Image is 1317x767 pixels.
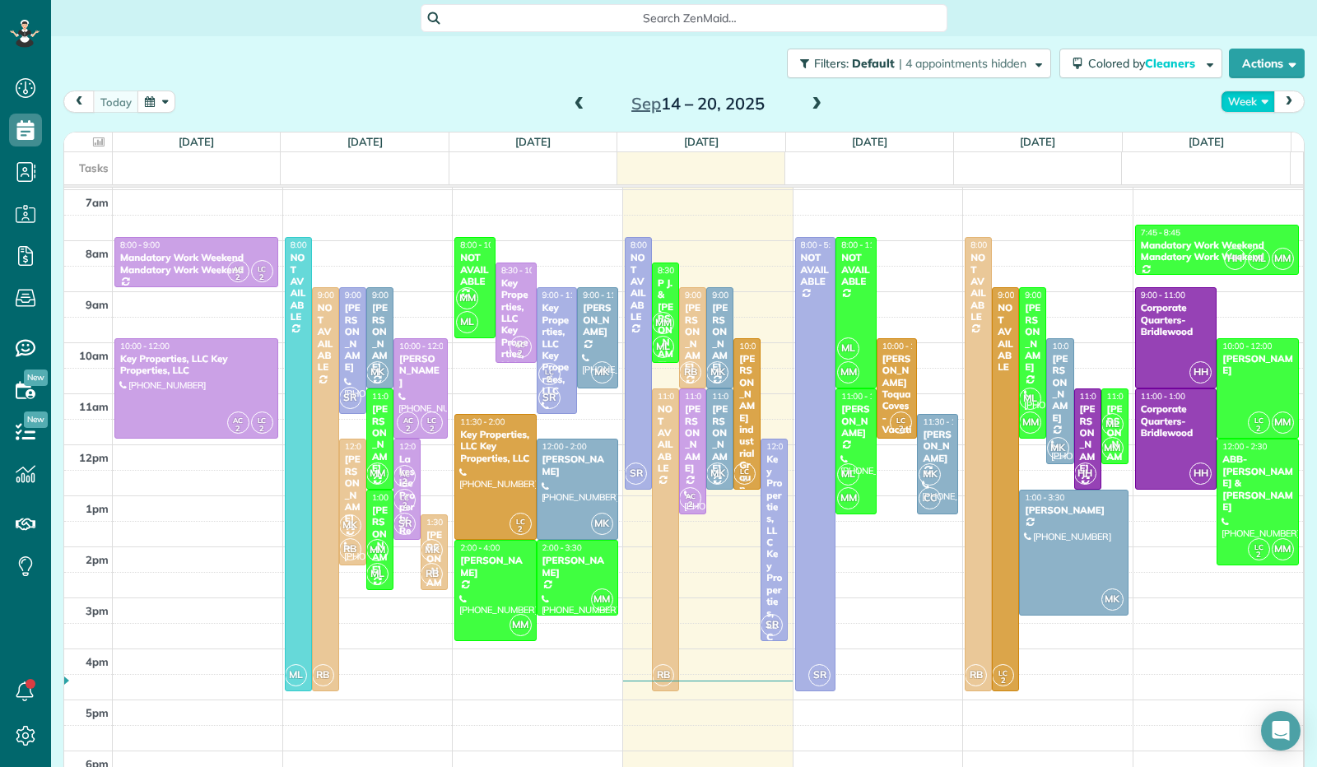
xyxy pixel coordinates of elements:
span: 11:00 - 1:00 [1141,391,1185,402]
span: 11:00 - 1:00 [372,391,417,402]
span: MM [510,614,532,636]
span: ML [285,664,307,686]
small: 2 [1249,547,1269,563]
span: ML [652,336,674,358]
div: [PERSON_NAME] [371,302,389,373]
span: MM [1101,437,1124,459]
span: LC [545,367,554,376]
span: 11:00 - 1:00 [712,391,756,402]
span: MM [1019,411,1041,434]
span: MK [919,463,941,486]
span: 10:00 - 12:30 [1052,341,1101,351]
div: [PERSON_NAME] [398,353,443,388]
span: HH [1074,463,1096,485]
span: Sep [631,93,661,114]
span: SR [339,387,361,409]
span: 9:00 - 11:00 [712,290,756,300]
div: Key Properties, LLC Key Properties, LLC [119,353,273,377]
span: RB [312,664,334,686]
span: MK [339,514,361,537]
span: 7am [86,196,109,209]
span: 9:00 - 11:00 [583,290,627,300]
small: 2 [398,421,418,437]
span: MK [366,361,389,383]
small: 2 [993,673,1013,689]
span: AC [403,416,413,425]
h2: 14 – 20, 2025 [595,95,801,113]
div: [PERSON_NAME] [542,453,613,477]
button: Week [1221,91,1275,113]
div: Corporate Quarters- Bridlewood [1140,302,1212,337]
span: ML [456,311,478,333]
span: MK [421,539,443,561]
span: 10:00 - 12:00 [120,341,170,351]
span: 9:00 - 12:00 [1025,290,1069,300]
span: MK [591,361,613,383]
span: LC [258,264,267,273]
span: RB [339,538,361,560]
div: [PERSON_NAME] industrial Group - [PERSON_NAME] Industrial Group [738,353,756,637]
span: RB [679,361,701,383]
span: 8am [86,247,109,260]
small: 2 [680,497,700,513]
button: today [93,91,139,113]
div: Open Intercom Messenger [1261,711,1301,751]
span: | 4 appointments hidden [899,56,1026,71]
small: 2 [228,421,249,437]
span: 9:00 - 5:00 [998,290,1037,300]
span: LC [740,467,749,476]
span: 8:00 - 9:00 [120,239,160,250]
span: ML [837,337,859,360]
div: Key Properties, LLC Key Properties, LLC [542,302,573,397]
span: 1pm [86,502,109,515]
div: Mandatory Work Weekend Mandatory Work Weekend [1140,239,1294,263]
span: AC [400,469,410,478]
span: ML [837,463,859,486]
div: NOT AVAILABLE [630,252,647,323]
div: P J. & [PERSON_NAME] [657,277,674,372]
div: [PERSON_NAME] [922,429,953,464]
button: Actions [1229,49,1305,78]
a: [DATE] [515,135,551,148]
span: RB [965,664,987,686]
span: HH [1189,361,1212,383]
span: MM [1272,248,1294,270]
span: MM [366,463,389,485]
div: Key Properties, LLC Key Properties, LLC [459,429,531,464]
span: 4pm [86,655,109,668]
div: [PERSON_NAME] [1024,302,1041,373]
span: MK [591,513,613,535]
span: 12:00 - 4:00 [766,441,811,452]
span: 7:45 - 8:45 [1141,227,1180,238]
div: Mandatory Work Weekend Mandatory Work Weekend [119,252,273,276]
span: ML [1248,248,1270,270]
span: 11:00 - 1:00 [1080,391,1124,402]
div: [PERSON_NAME] [582,302,613,337]
span: Colored by [1088,56,1201,71]
span: 8:30 - 10:30 [501,265,546,276]
div: [PERSON_NAME] [1024,504,1123,516]
div: [PERSON_NAME] [426,529,443,600]
span: 9:00 - 5:00 [318,290,357,300]
div: [PERSON_NAME] [371,504,389,575]
span: AC [233,264,243,273]
div: Key Properties, LLC Key Properties, LLC [766,453,783,643]
small: 2 [394,498,415,514]
span: LC [1254,416,1263,425]
div: NOT AVAILABLE [459,252,491,287]
span: 8:00 - 5:00 [291,239,330,250]
span: Cleaners [1145,56,1198,71]
div: NOT AVAILABLE [997,302,1014,373]
small: 2 [228,270,249,286]
span: AC [686,491,696,500]
a: Filters: Default | 4 appointments hidden [779,49,1051,78]
span: MM [456,287,478,309]
span: 11:00 - 12:30 [1107,391,1156,402]
div: [PERSON_NAME] [1106,403,1124,474]
span: Default [852,56,896,71]
span: RB [652,664,674,686]
div: NOT AVAILABLE [840,252,872,287]
span: 9:00 - 11:00 [372,290,417,300]
span: 12pm [79,451,109,464]
div: [PERSON_NAME] [344,302,361,373]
